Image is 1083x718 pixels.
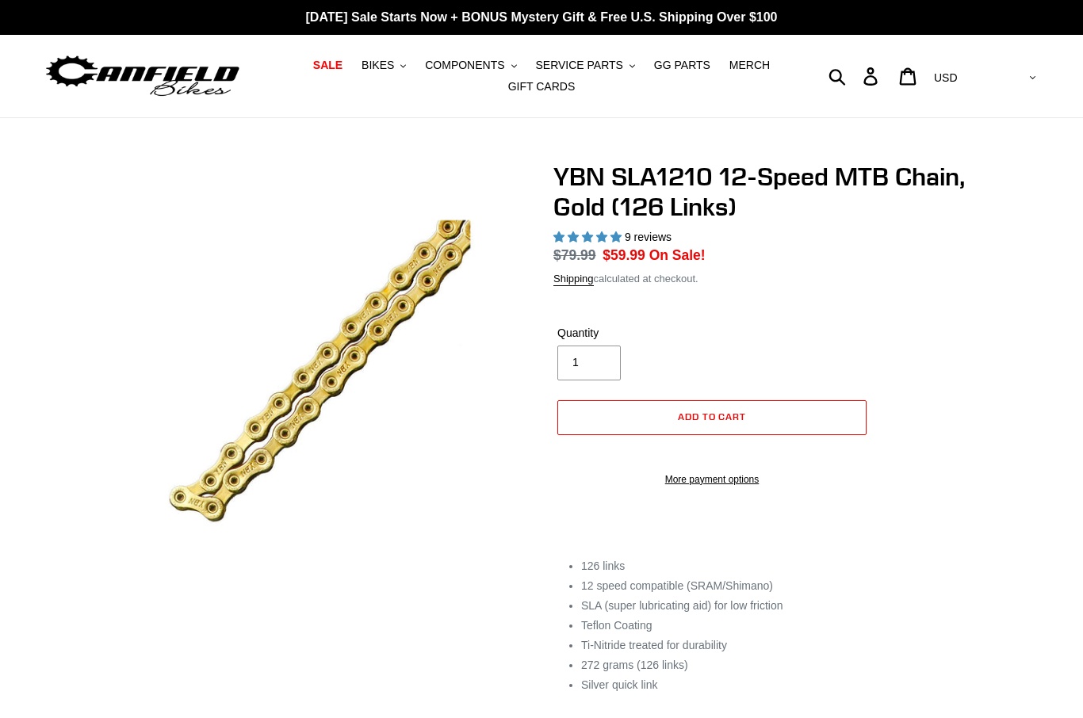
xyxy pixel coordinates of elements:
span: COMPONENTS [425,59,504,72]
li: Silver quick link [581,677,974,693]
span: 4.78 stars [553,231,625,243]
li: Teflon Coating [581,617,974,634]
span: GIFT CARDS [508,80,576,94]
a: Shipping [553,273,594,286]
span: BIKES [362,59,394,72]
a: MERCH [721,55,778,76]
button: BIKES [354,55,414,76]
label: Quantity [557,325,708,342]
s: $79.99 [553,247,596,263]
span: Add to cart [678,411,747,422]
button: Add to cart [557,400,867,435]
a: More payment options [557,472,867,487]
li: Ti-Nitride treated for durability [581,637,974,654]
button: SERVICE PARTS [527,55,642,76]
span: MERCH [729,59,770,72]
span: SALE [313,59,343,72]
li: 126 links [581,558,974,575]
a: GG PARTS [646,55,718,76]
div: calculated at checkout. [553,271,974,287]
span: 9 reviews [625,231,672,243]
span: GG PARTS [654,59,710,72]
a: GIFT CARDS [500,76,584,97]
button: COMPONENTS [417,55,524,76]
span: $59.99 [603,247,645,263]
span: On Sale! [649,245,706,265]
img: Canfield Bikes [44,52,242,101]
a: SALE [305,55,350,76]
li: SLA (super lubricating aid) for low friction [581,598,974,614]
li: 12 speed compatible (SRAM/Shimano) [581,578,974,594]
span: SERVICE PARTS [535,59,622,72]
h1: YBN SLA1210 12-Speed MTB Chain, Gold (126 Links) [553,162,974,223]
li: 272 grams (126 links) [581,657,974,674]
